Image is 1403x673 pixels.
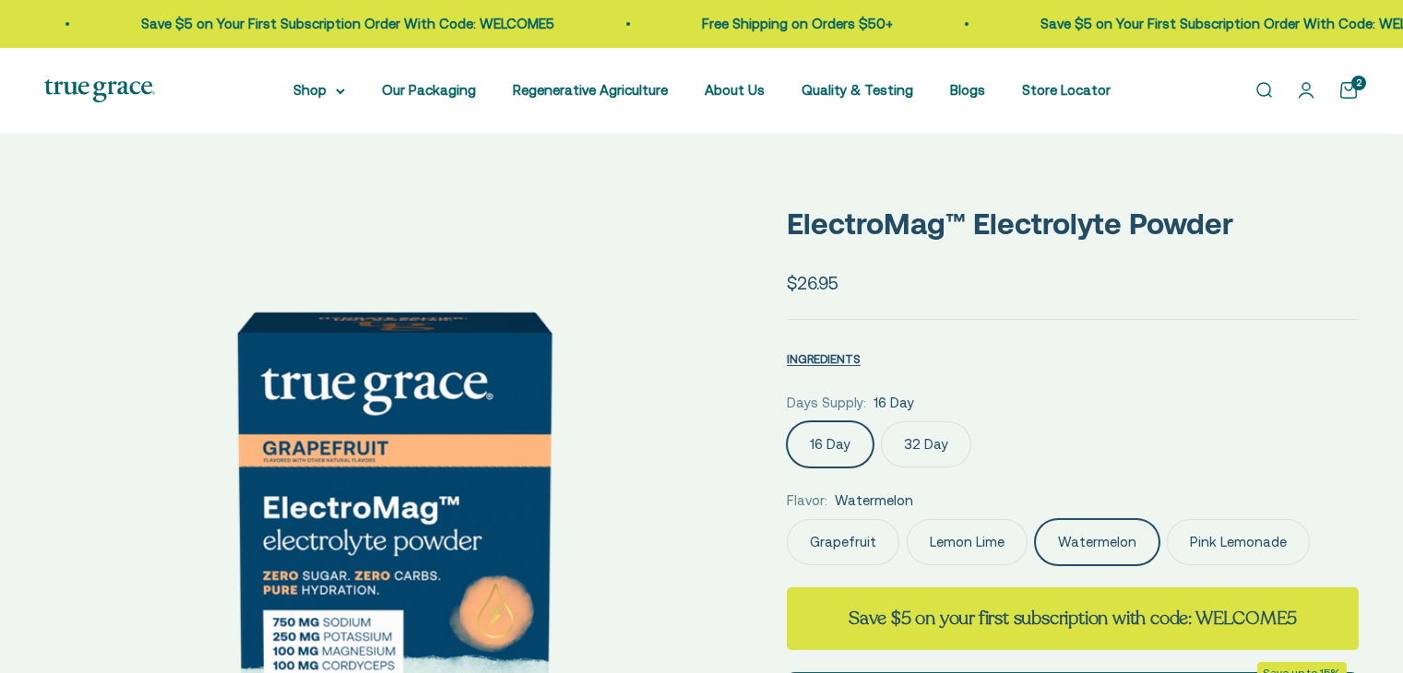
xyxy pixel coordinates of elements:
[641,16,832,31] a: Free Shipping on Orders $50+
[787,200,1359,247] p: ElectroMag™ Electrolyte Powder
[950,82,985,98] a: Blogs
[980,13,1393,35] p: Save $5 on Your First Subscription Order With Code: WELCOME5
[874,392,914,414] span: 16 Day
[802,82,913,98] a: Quality & Testing
[787,392,866,414] legend: Days Supply:
[787,490,827,512] legend: Flavor:
[1351,76,1366,90] cart-count: 2
[293,79,345,101] summary: Shop
[382,82,476,98] a: Our Packaging
[80,13,493,35] p: Save $5 on Your First Subscription Order With Code: WELCOME5
[835,490,913,512] span: Watermelon
[787,352,861,366] span: INGREDIENTS
[705,82,765,98] a: About Us
[513,82,668,98] a: Regenerative Agriculture
[849,606,1297,631] strong: Save $5 on your first subscription with code: WELCOME5
[787,269,838,297] sale-price: $26.95
[1022,82,1111,98] a: Store Locator
[787,348,861,370] button: INGREDIENTS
